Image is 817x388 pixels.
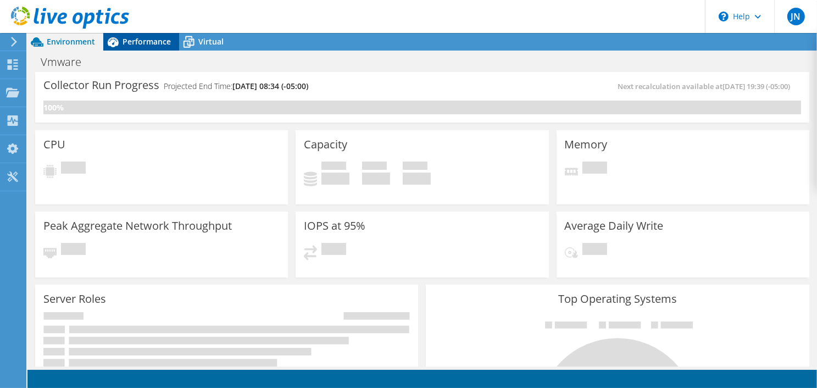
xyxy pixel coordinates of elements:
[43,138,65,151] h3: CPU
[321,162,346,173] span: Used
[321,173,349,185] h4: 0 GiB
[618,81,796,91] span: Next recalculation available at
[164,80,308,92] h4: Projected End Time:
[582,243,607,258] span: Pending
[582,162,607,176] span: Pending
[722,81,790,91] span: [DATE] 19:39 (-05:00)
[565,220,664,232] h3: Average Daily Write
[565,138,608,151] h3: Memory
[787,8,805,25] span: JN
[403,162,427,173] span: Total
[36,56,98,68] h1: Vmware
[232,81,308,91] span: [DATE] 08:34 (-05:00)
[434,293,801,305] h3: Top Operating Systems
[321,243,346,258] span: Pending
[198,36,224,47] span: Virtual
[123,36,171,47] span: Performance
[362,173,390,185] h4: 0 GiB
[43,293,106,305] h3: Server Roles
[47,36,95,47] span: Environment
[43,220,232,232] h3: Peak Aggregate Network Throughput
[719,12,729,21] svg: \n
[61,243,86,258] span: Pending
[304,138,347,151] h3: Capacity
[61,162,86,176] span: Pending
[362,162,387,173] span: Free
[403,173,431,185] h4: 0 GiB
[304,220,365,232] h3: IOPS at 95%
